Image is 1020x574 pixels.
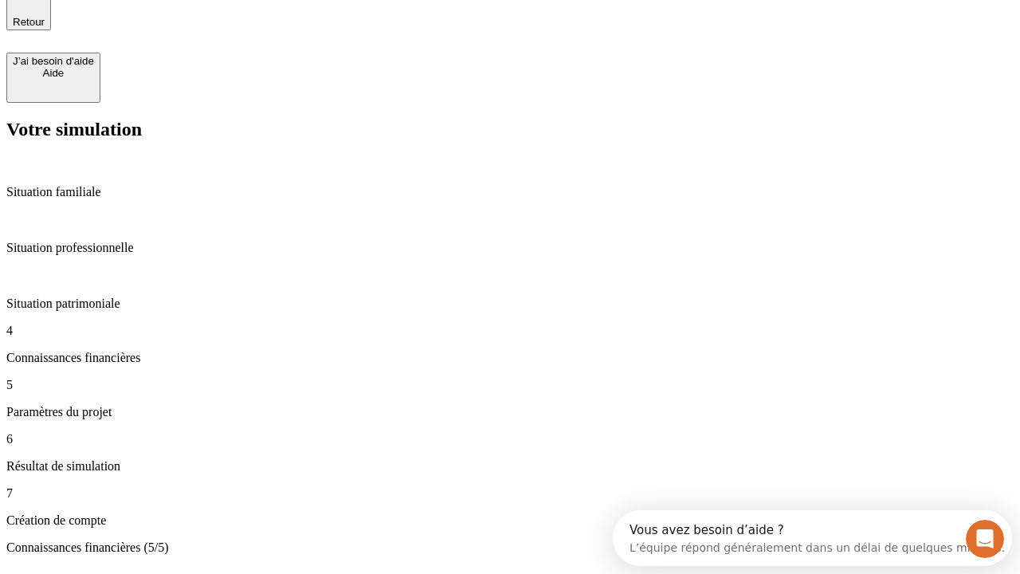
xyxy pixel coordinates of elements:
p: 6 [6,432,1014,446]
p: Résultat de simulation [6,459,1014,474]
p: Situation professionnelle [6,241,1014,255]
span: Retour [13,16,45,28]
div: J’ai besoin d'aide [13,55,94,67]
p: 4 [6,324,1014,338]
div: L’équipe répond généralement dans un délai de quelques minutes. [17,26,392,43]
iframe: Intercom live chat [966,520,1004,558]
p: Connaissances financières (5/5) [6,541,1014,555]
p: 5 [6,378,1014,392]
div: Ouvrir le Messenger Intercom [6,6,439,50]
p: Création de compte [6,513,1014,528]
div: Aide [13,67,94,79]
p: Situation familiale [6,185,1014,199]
div: Vous avez besoin d’aide ? [17,14,392,26]
button: J’ai besoin d'aideAide [6,53,100,103]
p: Paramètres du projet [6,405,1014,419]
iframe: Intercom live chat discovery launcher [613,510,1012,566]
h2: Votre simulation [6,119,1014,140]
p: Connaissances financières [6,351,1014,365]
p: 7 [6,486,1014,501]
p: Situation patrimoniale [6,297,1014,311]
